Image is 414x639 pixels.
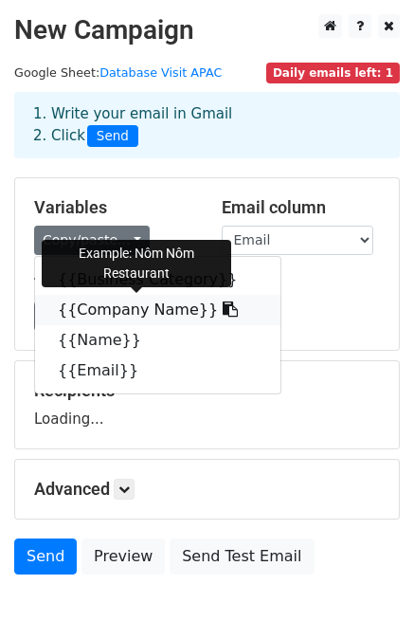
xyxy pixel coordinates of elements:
a: Copy/paste... [34,226,150,255]
h5: Variables [34,197,193,218]
a: Send Test Email [170,539,314,575]
a: Daily emails left: 1 [266,65,400,80]
h5: Advanced [34,479,380,500]
iframe: Chat Widget [319,548,414,639]
div: Loading... [34,380,380,429]
a: Preview [81,539,165,575]
a: {{Company Name}} [35,295,280,325]
h2: New Campaign [14,14,400,46]
div: Example: Nôm Nôm Restaurant [42,240,231,287]
a: {{Email}} [35,356,280,386]
span: Daily emails left: 1 [266,63,400,83]
a: {{Business Category}} [35,265,280,295]
a: Send [14,539,77,575]
small: Google Sheet: [14,65,222,80]
span: Send [87,125,138,148]
a: Database Visit APAC [99,65,222,80]
div: 1. Write your email in Gmail 2. Click [19,103,395,147]
a: {{Name}} [35,325,280,356]
h5: Email column [222,197,381,218]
